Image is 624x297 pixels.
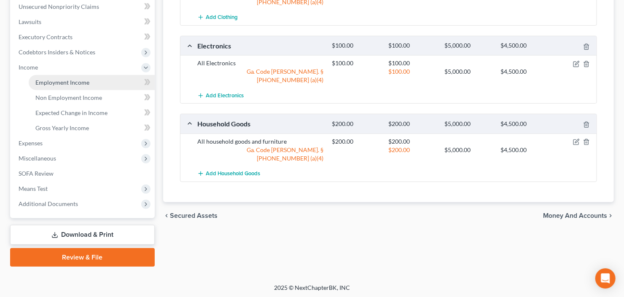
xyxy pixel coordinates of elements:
[35,79,89,86] span: Employment Income
[29,75,155,90] a: Employment Income
[29,90,155,105] a: Non Employment Income
[440,42,496,50] div: $5,000.00
[29,105,155,120] a: Expected Change in Income
[19,18,41,25] span: Lawsuits
[19,64,38,71] span: Income
[384,137,440,146] div: $200.00
[197,166,260,182] button: Add Household Goods
[193,137,328,146] div: All household goods and furniture
[197,88,244,103] button: Add Electronics
[328,120,384,128] div: $200.00
[163,212,218,219] button: chevron_left Secured Assets
[440,146,496,154] div: $5,000.00
[440,120,496,128] div: $5,000.00
[19,48,95,56] span: Codebtors Insiders & Notices
[19,33,73,40] span: Executory Contracts
[328,59,384,67] div: $100.00
[170,212,218,219] span: Secured Assets
[496,146,552,154] div: $4,500.00
[328,137,384,146] div: $200.00
[193,119,328,128] div: Household Goods
[35,124,89,131] span: Gross Yearly Income
[19,200,78,207] span: Additional Documents
[197,10,238,25] button: Add Clothing
[193,146,328,163] div: Ga. Code [PERSON_NAME]. § [PHONE_NUMBER] (a)(4)
[384,146,440,154] div: $200.00
[496,67,552,76] div: $4,500.00
[12,166,155,181] a: SOFA Review
[543,212,607,219] span: Money and Accounts
[10,248,155,267] a: Review & File
[384,42,440,50] div: $100.00
[193,67,328,84] div: Ga. Code [PERSON_NAME]. § [PHONE_NUMBER] (a)(4)
[29,120,155,136] a: Gross Yearly Income
[12,29,155,45] a: Executory Contracts
[384,59,440,67] div: $100.00
[206,92,244,99] span: Add Electronics
[163,212,170,219] i: chevron_left
[19,155,56,162] span: Miscellaneous
[496,42,552,50] div: $4,500.00
[607,212,614,219] i: chevron_right
[543,212,614,219] button: Money and Accounts chevron_right
[384,67,440,76] div: $100.00
[595,268,616,289] div: Open Intercom Messenger
[496,120,552,128] div: $4,500.00
[206,14,238,21] span: Add Clothing
[206,170,260,177] span: Add Household Goods
[10,225,155,245] a: Download & Print
[193,59,328,67] div: All Electronics
[19,3,99,10] span: Unsecured Nonpriority Claims
[440,67,496,76] div: $5,000.00
[328,42,384,50] div: $100.00
[12,14,155,29] a: Lawsuits
[193,41,328,50] div: Electronics
[35,109,108,116] span: Expected Change in Income
[19,139,43,147] span: Expenses
[19,170,54,177] span: SOFA Review
[35,94,102,101] span: Non Employment Income
[19,185,48,192] span: Means Test
[384,120,440,128] div: $200.00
